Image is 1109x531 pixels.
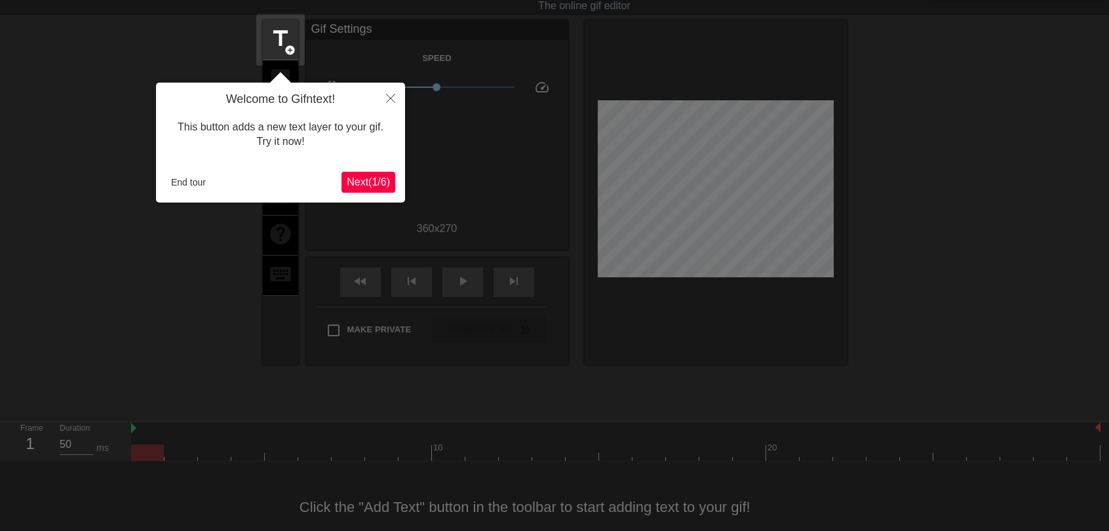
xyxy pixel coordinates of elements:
[341,172,395,193] button: Next
[166,172,211,192] button: End tour
[166,107,395,163] div: This button adds a new text layer to your gif. Try it now!
[166,92,395,107] h4: Welcome to Gifntext!
[347,176,390,187] span: Next ( 1 / 6 )
[376,83,405,113] button: Close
